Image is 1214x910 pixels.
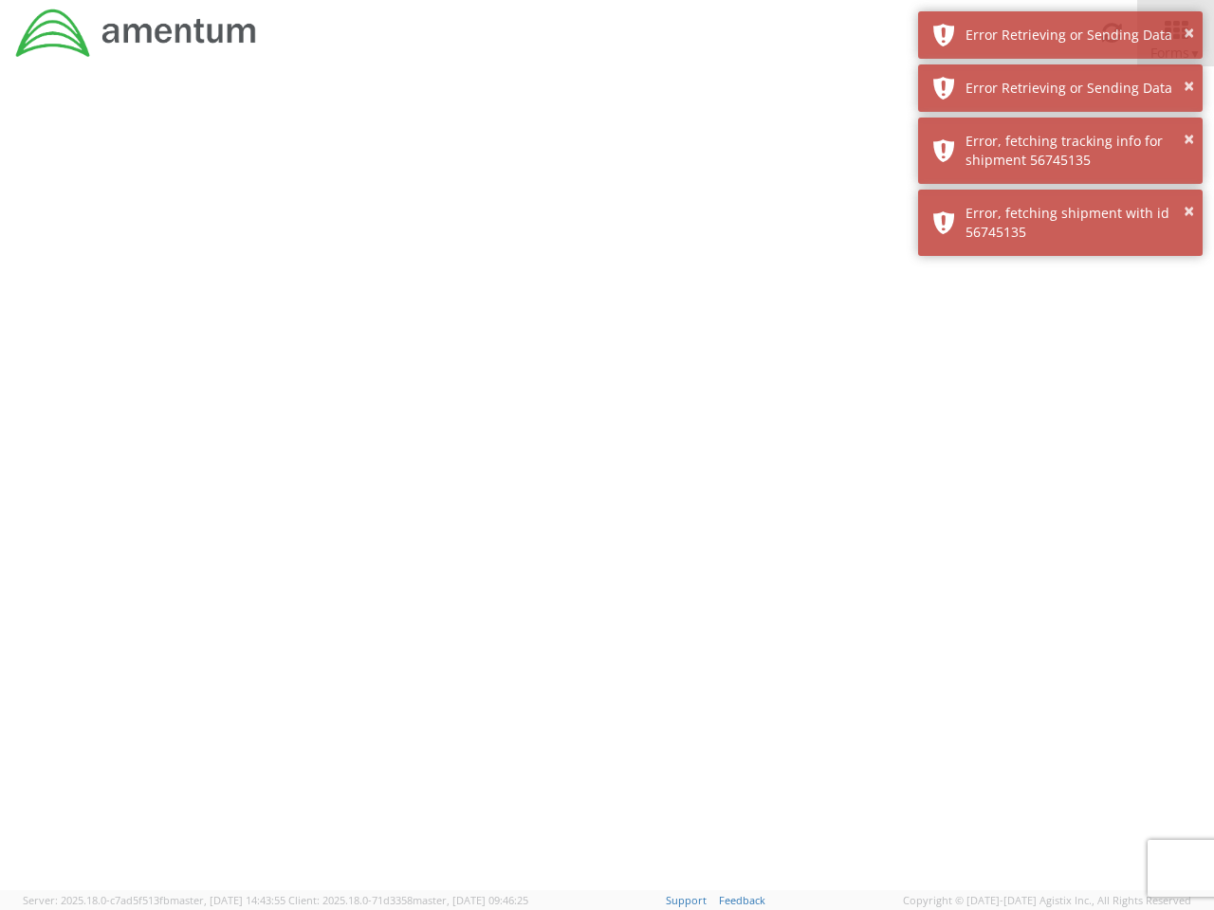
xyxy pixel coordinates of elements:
div: Error, fetching tracking info for shipment 56745135 [966,132,1188,170]
span: master, [DATE] 14:43:55 [170,893,285,907]
button: × [1184,20,1194,47]
a: Support [666,893,707,907]
span: Server: 2025.18.0-c7ad5f513fb [23,893,285,907]
span: Copyright © [DATE]-[DATE] Agistix Inc., All Rights Reserved [903,893,1191,908]
button: × [1184,198,1194,226]
span: master, [DATE] 09:46:25 [413,893,528,907]
span: Client: 2025.18.0-71d3358 [288,893,528,907]
div: Error Retrieving or Sending Data [966,26,1188,45]
div: Error, fetching shipment with id 56745135 [966,204,1188,242]
a: Feedback [719,893,765,907]
div: Error Retrieving or Sending Data [966,79,1188,98]
button: × [1184,73,1194,100]
img: dyn-intl-logo-049831509241104b2a82.png [14,7,259,60]
button: × [1184,126,1194,154]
